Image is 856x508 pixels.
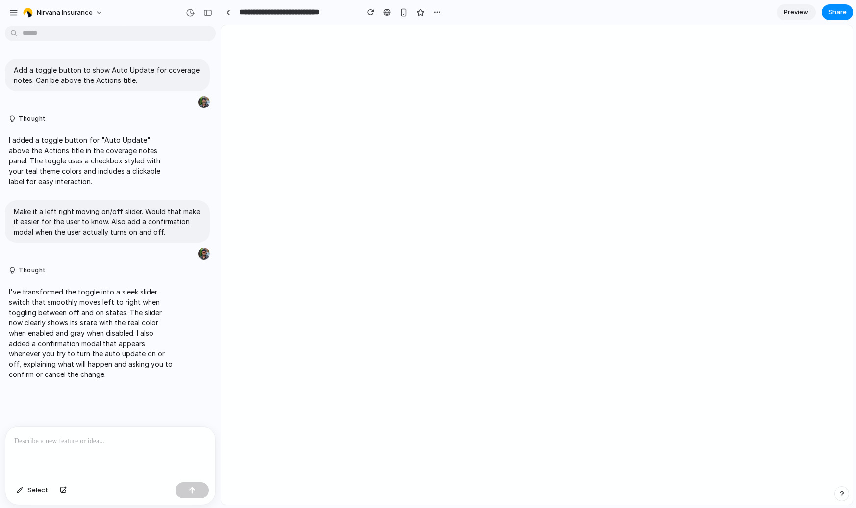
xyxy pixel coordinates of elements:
[9,135,173,187] p: I added a toggle button for "Auto Update" above the Actions title in the coverage notes panel. Th...
[19,5,108,21] button: Nirvana Insurance
[12,482,53,498] button: Select
[14,65,201,85] p: Add a toggle button to show Auto Update for coverage notes. Can be above the Actions title.
[777,4,816,20] a: Preview
[14,206,201,237] p: Make it a left right moving on/off slider. Would that make it easier for the user to know. Also a...
[37,8,93,18] span: Nirvana Insurance
[828,7,847,17] span: Share
[822,4,853,20] button: Share
[784,7,808,17] span: Preview
[27,485,48,495] span: Select
[9,287,173,379] p: I've transformed the toggle into a sleek slider switch that smoothly moves left to right when tog...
